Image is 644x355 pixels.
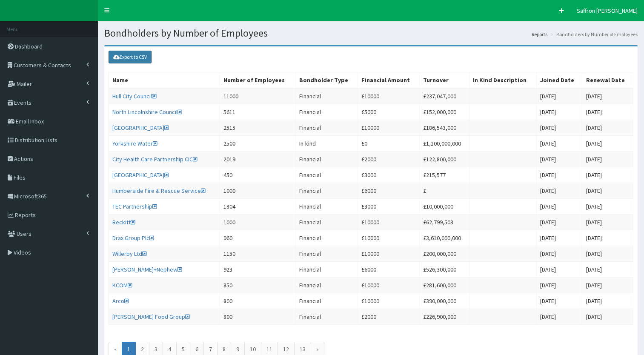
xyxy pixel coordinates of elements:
[220,262,295,278] td: 923
[295,262,358,278] td: Financial
[537,215,582,230] td: [DATE]
[295,293,358,309] td: Financial
[358,293,419,309] td: £10000
[220,246,295,262] td: 1150
[220,88,295,104] td: 11000
[358,246,419,262] td: £10000
[537,88,582,104] td: [DATE]
[220,199,295,215] td: 1804
[537,120,582,136] td: [DATE]
[537,72,582,89] th: Joined Date
[220,183,295,199] td: 1000
[112,297,129,305] a: Arco
[582,152,633,167] td: [DATE]
[537,167,582,183] td: [DATE]
[419,183,469,199] td: £
[112,203,157,210] a: TEC Partnership
[419,293,469,309] td: £390,000,000
[295,72,358,89] th: Bondholder Type
[220,230,295,246] td: 960
[537,199,582,215] td: [DATE]
[112,140,157,147] a: Yorkshire Water
[295,309,358,325] td: Financial
[537,293,582,309] td: [DATE]
[537,262,582,278] td: [DATE]
[220,136,295,152] td: 2500
[419,309,469,325] td: £226,900,000
[17,230,31,238] span: Users
[419,230,469,246] td: £3,610,000,000
[14,61,71,69] span: Customers & Contacts
[582,262,633,278] td: [DATE]
[582,309,633,325] td: [DATE]
[419,88,469,104] td: £237,047,000
[109,51,152,63] a: Export to CSV
[295,183,358,199] td: Financial
[220,167,295,183] td: 450
[537,230,582,246] td: [DATE]
[582,199,633,215] td: [DATE]
[358,136,419,152] td: £0
[358,120,419,136] td: £10000
[112,313,190,321] a: [PERSON_NAME] Food Group
[295,88,358,104] td: Financial
[537,246,582,262] td: [DATE]
[295,230,358,246] td: Financial
[15,43,43,50] span: Dashboard
[358,152,419,167] td: £2000
[358,309,419,325] td: £2000
[15,211,36,219] span: Reports
[419,199,469,215] td: £10,000,000
[358,230,419,246] td: £10000
[358,88,419,104] td: £10000
[295,278,358,293] td: Financial
[358,104,419,120] td: £5000
[419,246,469,262] td: £200,000,000
[582,278,633,293] td: [DATE]
[582,72,633,89] th: Renewal Date
[537,104,582,120] td: [DATE]
[537,183,582,199] td: [DATE]
[419,136,469,152] td: £1,100,000,000
[582,246,633,262] td: [DATE]
[220,293,295,309] td: 800
[220,278,295,293] td: 850
[104,28,638,39] h1: Bondholders by Number of Employees
[112,234,154,242] a: Drax Group Plc
[112,171,169,179] a: [GEOGRAPHIC_DATA]
[112,266,182,273] a: [PERSON_NAME]+Nephew
[582,293,633,309] td: [DATE]
[419,152,469,167] td: £122,800,000
[582,120,633,136] td: [DATE]
[582,167,633,183] td: [DATE]
[419,72,469,89] th: Turnover
[295,167,358,183] td: Financial
[419,167,469,183] td: £215,577
[358,167,419,183] td: £3000
[358,183,419,199] td: £6000
[582,183,633,199] td: [DATE]
[220,104,295,120] td: 5611
[537,309,582,325] td: [DATE]
[295,120,358,136] td: Financial
[358,278,419,293] td: £10000
[537,136,582,152] td: [DATE]
[582,88,633,104] td: [DATE]
[15,136,57,144] span: Distribution Lists
[220,152,295,167] td: 2019
[17,80,32,88] span: Mailer
[14,99,31,106] span: Events
[14,174,26,181] span: Files
[112,281,132,289] a: KCOM
[112,250,147,258] a: Willerby Ltd
[419,215,469,230] td: £62,799,503
[295,136,358,152] td: In-kind
[537,278,582,293] td: [DATE]
[220,309,295,325] td: 800
[548,31,638,38] li: Bondholders by Number of Employees
[295,152,358,167] td: Financial
[220,215,295,230] td: 1000
[537,152,582,167] td: [DATE]
[582,136,633,152] td: [DATE]
[109,72,220,89] th: Name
